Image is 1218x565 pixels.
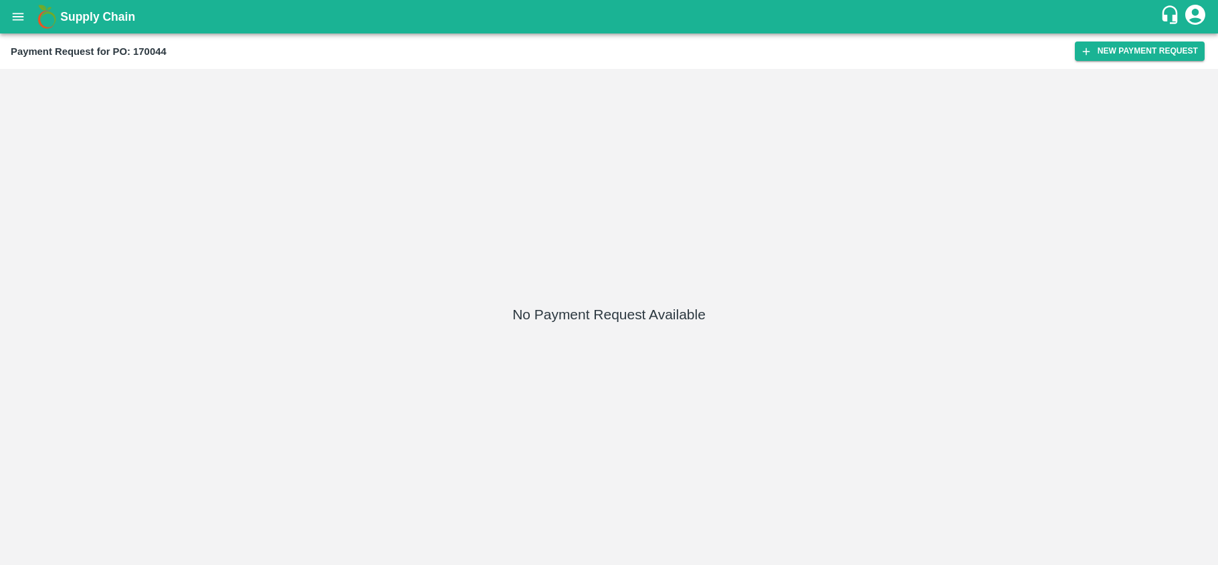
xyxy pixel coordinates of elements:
[1160,5,1183,29] div: customer-support
[1183,3,1207,31] div: account of current user
[1075,42,1205,61] button: New Payment Request
[11,46,167,57] b: Payment Request for PO: 170044
[3,1,33,32] button: open drawer
[33,3,60,30] img: logo
[512,305,706,324] h5: No Payment Request Available
[60,7,1160,26] a: Supply Chain
[60,10,135,23] b: Supply Chain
